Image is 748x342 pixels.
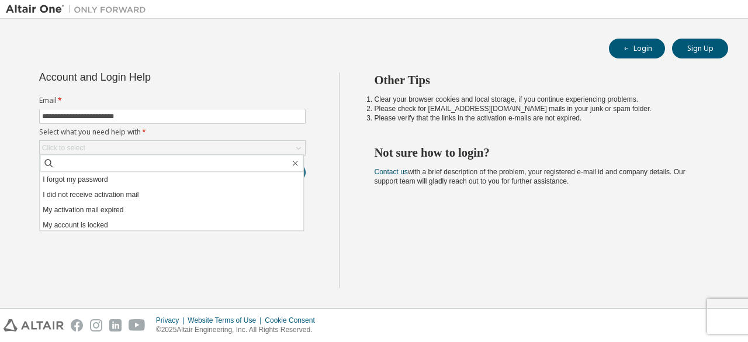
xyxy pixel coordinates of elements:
[4,319,64,331] img: altair_logo.svg
[609,39,665,58] button: Login
[375,145,708,160] h2: Not sure how to login?
[375,113,708,123] li: Please verify that the links in the activation e-mails are not expired.
[42,143,85,153] div: Click to select
[129,319,146,331] img: youtube.svg
[39,96,306,105] label: Email
[375,168,408,176] a: Contact us
[71,319,83,331] img: facebook.svg
[375,95,708,104] li: Clear your browser cookies and local storage, if you continue experiencing problems.
[188,316,265,325] div: Website Terms of Use
[40,141,305,155] div: Click to select
[375,104,708,113] li: Please check for [EMAIL_ADDRESS][DOMAIN_NAME] mails in your junk or spam folder.
[39,72,252,82] div: Account and Login Help
[265,316,321,325] div: Cookie Consent
[6,4,152,15] img: Altair One
[40,172,303,187] li: I forgot my password
[375,72,708,88] h2: Other Tips
[156,316,188,325] div: Privacy
[109,319,122,331] img: linkedin.svg
[39,127,306,137] label: Select what you need help with
[672,39,728,58] button: Sign Up
[90,319,102,331] img: instagram.svg
[156,325,322,335] p: © 2025 Altair Engineering, Inc. All Rights Reserved.
[375,168,685,185] span: with a brief description of the problem, your registered e-mail id and company details. Our suppo...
